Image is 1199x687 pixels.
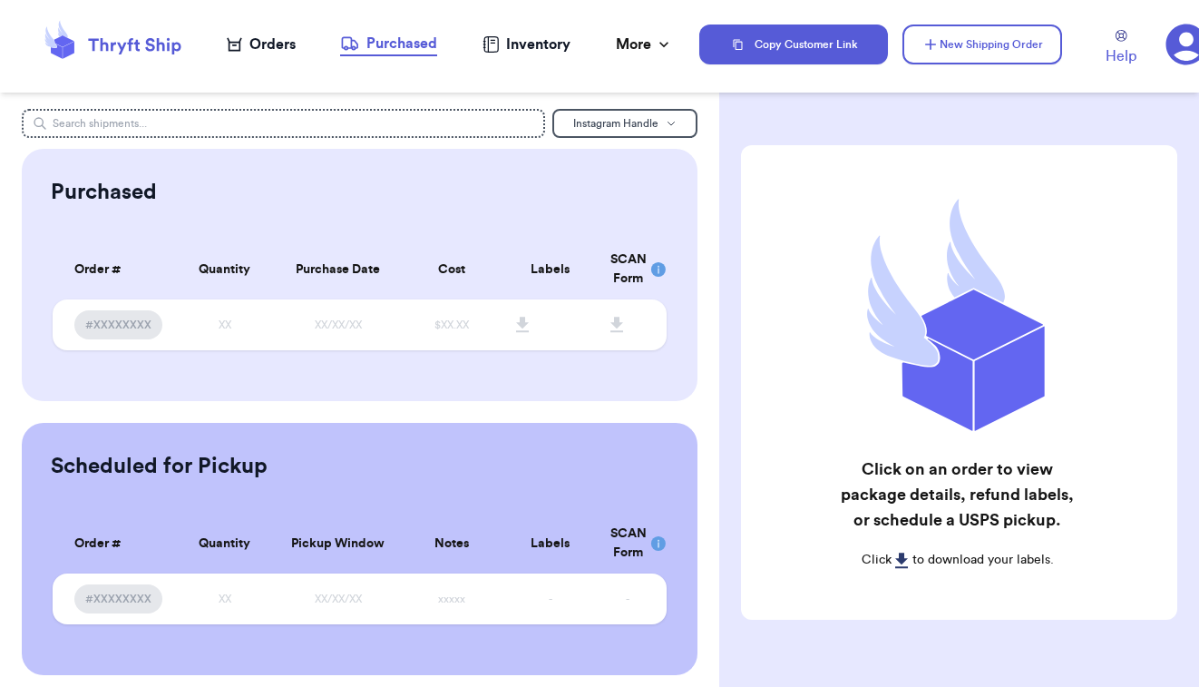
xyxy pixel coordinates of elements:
span: XX [219,594,231,604]
span: $XX.XX [434,319,469,330]
th: Order # [53,240,176,299]
th: Notes [403,514,501,574]
a: Inventory [483,34,570,55]
th: Order # [53,514,176,574]
input: Search shipments... [22,109,546,138]
div: SCAN Form [610,250,646,289]
span: XX/XX/XX [315,594,362,604]
th: Pickup Window [274,514,403,574]
th: Labels [501,240,599,299]
button: Copy Customer Link [699,25,888,64]
span: xxxxx [438,594,465,604]
h2: Purchased [51,178,157,207]
span: Help [1106,45,1136,67]
span: #XXXXXXXX [85,592,151,606]
p: Click to download your labels. [836,551,1078,569]
div: SCAN Form [610,525,646,563]
th: Labels [501,514,599,574]
div: Purchased [340,33,437,54]
div: More [616,34,673,55]
a: Orders [227,34,296,55]
span: - [549,594,552,604]
h2: Scheduled for Pickup [51,452,268,481]
span: #XXXXXXXX [85,318,151,332]
a: Help [1106,30,1136,67]
span: - [626,594,629,604]
th: Quantity [175,240,273,299]
span: Instagram Handle [573,118,658,129]
span: XX/XX/XX [315,319,362,330]
th: Purchase Date [274,240,403,299]
th: Cost [403,240,501,299]
h2: Click on an order to view package details, refund labels, or schedule a USPS pickup. [836,456,1078,533]
button: Instagram Handle [552,109,697,138]
button: New Shipping Order [902,25,1062,64]
th: Quantity [175,514,273,574]
span: XX [219,319,231,330]
a: Purchased [340,33,437,56]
